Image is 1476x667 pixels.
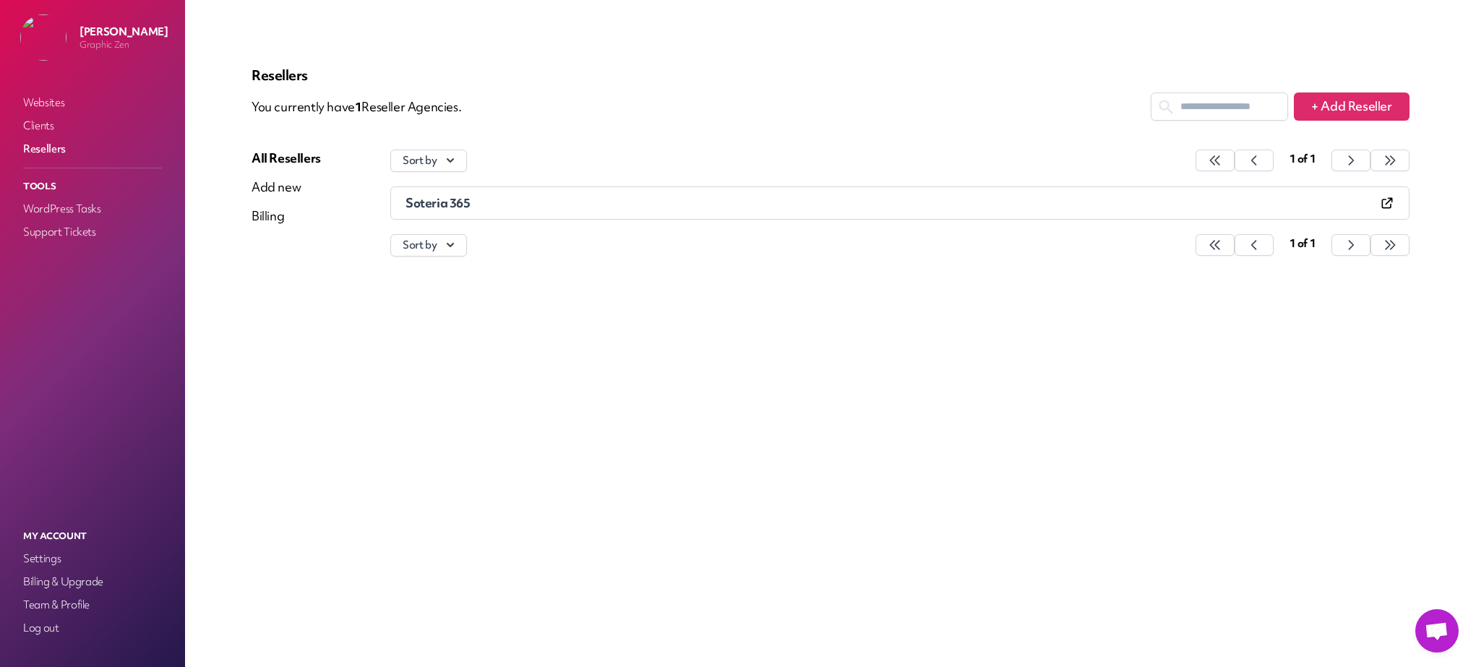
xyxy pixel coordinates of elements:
[20,177,165,196] p: Tools
[355,98,362,115] span: 1
[20,222,165,242] a: Support Tickets
[20,548,165,569] a: Settings
[390,234,467,257] button: Sort by
[252,207,321,225] a: Billing
[20,92,165,113] a: Websites
[252,98,461,116] p: You currently have Reseller Agencies.
[252,150,321,167] a: All Resellers
[20,595,165,615] a: Team & Profile
[20,618,165,638] a: Log out
[80,39,168,51] p: Graphic Zen
[406,196,1147,210] a: Soteria 365
[390,150,467,172] button: Sort by
[1415,609,1459,653] a: Open chat
[20,572,165,592] a: Billing & Upgrade
[406,194,471,211] span: Soteria 365
[20,116,165,136] a: Clients
[1294,92,1410,121] a: + Add Reseller
[252,178,321,196] a: Add new
[1290,152,1316,166] span: 1 of 1
[20,199,165,219] a: WordPress Tasks
[20,527,165,546] p: My Account
[1290,236,1316,251] span: 1 of 1
[20,139,165,159] a: Resellers
[252,66,1410,84] p: Resellers
[80,25,168,39] p: [PERSON_NAME]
